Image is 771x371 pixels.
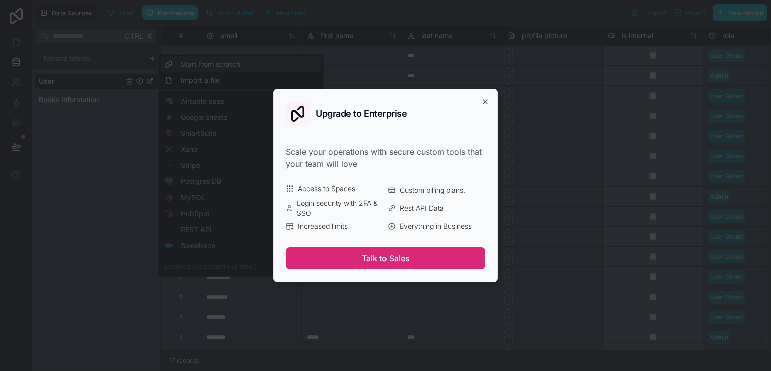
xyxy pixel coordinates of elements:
[316,109,407,118] h2: Upgrade to Enterprise
[400,185,465,195] span: Custom billing plans.
[298,221,348,231] span: Increased limits
[286,247,485,269] button: Talk to Sales
[297,198,383,218] span: Login security with 2FA & SSO
[286,146,485,170] div: Scale your operations with secure custom tools that your team will love
[400,221,472,231] span: Everything in Business
[400,203,444,213] span: Rest API Data
[298,183,355,194] span: Access to Spaces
